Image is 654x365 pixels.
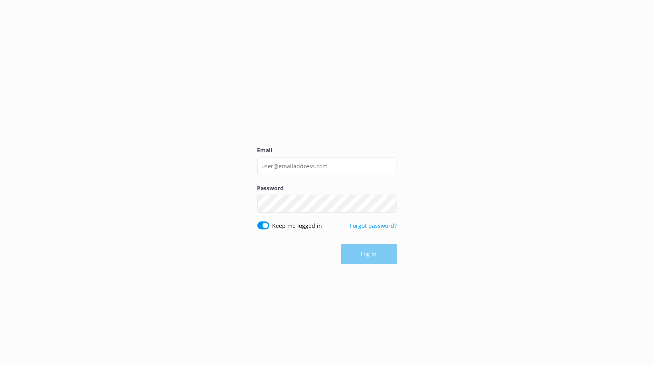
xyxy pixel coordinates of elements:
[381,196,397,212] button: Show password
[257,146,397,155] label: Email
[257,184,397,193] label: Password
[350,222,397,229] a: Forgot password?
[273,221,322,230] label: Keep me logged in
[257,157,397,175] input: user@emailaddress.com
